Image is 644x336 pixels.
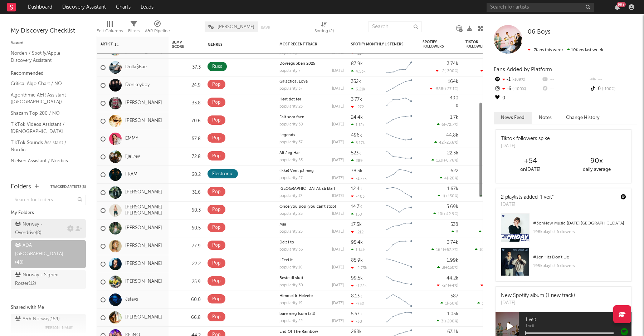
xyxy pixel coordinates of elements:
[447,204,458,209] div: 5.69k
[450,96,458,100] div: 490
[332,87,344,91] div: [DATE]
[540,195,553,200] a: "I veit"
[125,297,138,303] a: Jsfavs
[433,212,458,216] div: ( )
[511,78,525,82] span: -109 %
[212,134,221,143] div: Pop
[279,319,303,323] div: popularity: 22
[212,98,221,107] div: Pop
[528,48,563,52] span: -7 fans this week
[212,313,221,321] div: Pop
[145,27,170,35] div: A&R Pipeline
[465,112,501,130] div: 0
[125,172,137,178] a: FRAM
[15,315,60,323] div: A&R Norway ( 154 )
[145,18,170,39] div: A&R Pipeline
[11,209,86,217] div: My Folders
[450,169,458,173] div: 622
[559,112,607,124] button: Change History
[447,258,458,263] div: 1.99k
[528,29,551,35] span: 06 Boys
[501,194,553,201] div: 2 playlists added
[128,27,140,35] div: Filters
[442,194,444,198] span: 1
[279,230,303,234] div: popularity: 25
[351,204,362,209] div: 14.3k
[383,184,415,202] svg: Chart title
[279,80,308,84] a: Galactical Love
[526,316,631,324] span: I veit
[351,151,361,155] div: 523k
[438,212,442,216] span: 10
[445,123,457,127] span: -72.7 %
[172,117,201,125] div: 70.6
[465,94,501,112] div: 0
[15,241,65,267] div: ADA [GEOGRAPHIC_DATA] ( 48 )
[314,18,334,39] div: Sorting (2)
[351,140,365,145] div: 5.17k
[172,99,201,108] div: 33.8
[279,42,333,46] div: Most Recent Track
[279,105,303,109] div: popularity: 23
[383,59,415,76] svg: Chart title
[11,303,86,312] div: Shared with Me
[212,116,221,125] div: Pop
[279,276,303,280] a: Beste til slutt
[436,248,443,252] span: 164
[533,253,626,262] div: # 1 on Hits Don't Lie
[332,230,344,234] div: [DATE]
[494,75,541,84] div: -1
[351,61,363,66] div: 87.9k
[279,62,344,66] div: Dovregubben 2025
[172,153,201,161] div: 72.8
[383,148,415,166] svg: Chart title
[533,228,626,236] div: 198k playlist followers
[351,187,362,191] div: 12.4k
[279,241,344,244] div: Delt i to
[125,100,162,106] a: [PERSON_NAME]
[431,158,458,163] div: ( )
[279,176,303,180] div: popularity: 27
[442,266,444,270] span: 3
[11,314,86,333] a: A&R Norway(154)[PERSON_NAME]
[496,213,631,247] a: #3onNew Music [DATE] [GEOGRAPHIC_DATA]198kplaylist followers
[444,87,457,91] span: +27.1 %
[528,48,603,52] span: 10 fans last week
[501,300,575,307] div: [DATE]
[563,165,630,174] div: daily average
[332,158,344,162] div: [DATE]
[279,133,295,137] a: Legends
[541,75,589,84] div: --
[351,158,363,163] div: 289
[445,194,457,198] span: +150 %
[11,270,86,289] a: Norway - Signed Roster(12)
[279,205,336,209] a: Once you pop (you can't stop)
[332,283,344,287] div: [DATE]
[128,18,140,39] div: Filters
[351,294,362,298] div: 8.13k
[279,330,318,334] a: End Of The Rainbow
[589,84,637,94] div: 0
[443,159,457,163] span: +0.76 %
[448,177,457,181] span: -20 %
[351,240,363,245] div: 95.4k
[563,157,630,165] div: 90 x
[101,42,154,46] div: Artist
[279,294,313,298] a: Himmel & Helvete
[440,301,458,306] div: ( )
[279,223,286,227] a: Mia
[125,118,162,124] a: [PERSON_NAME]
[125,243,162,249] a: [PERSON_NAME]
[332,266,344,270] div: [DATE]
[212,80,221,89] div: Pop
[279,87,303,91] div: popularity: 37
[430,87,458,91] div: ( )
[445,302,447,306] span: 1
[125,64,147,70] a: Dolla$Bae
[279,258,293,262] a: I Feel It
[501,201,553,208] div: [DATE]
[383,76,415,94] svg: Chart title
[279,169,314,173] a: (Ikke) Vent på meg
[351,123,365,127] div: 1.12k
[445,141,457,145] span: -23.6 %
